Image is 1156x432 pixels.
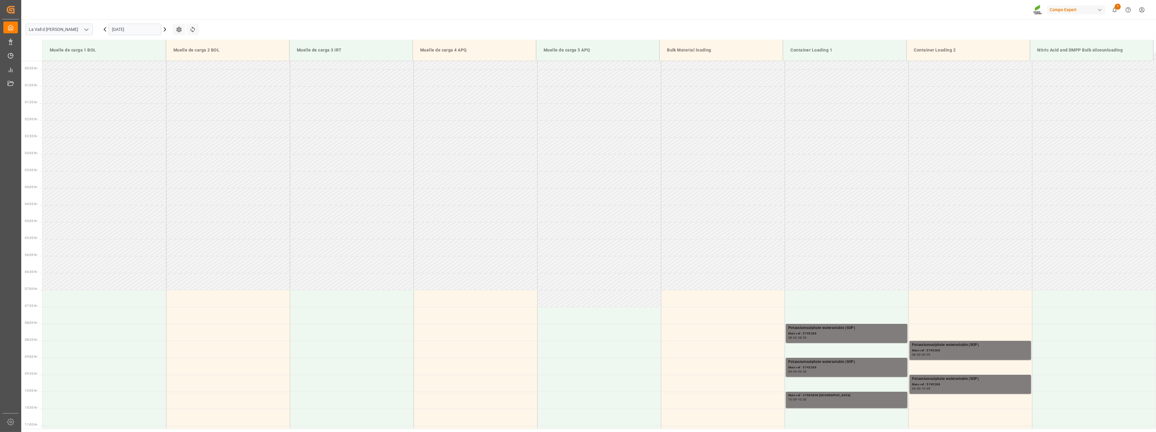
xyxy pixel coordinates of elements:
[418,45,531,56] div: Muelle de carga 4 APQ
[25,185,37,189] span: 04:00 Hr
[912,387,921,390] div: 09:30
[25,355,37,358] span: 09:00 Hr
[294,45,408,56] div: Muelle de carga 3 IRT
[1108,3,1121,17] button: show 1 new notifications
[47,45,161,56] div: Muelle de carga 1 BOL
[25,135,37,138] span: 02:30 Hr
[788,370,797,373] div: 09:00
[541,45,655,56] div: Muelle de carga 5 APQ
[25,84,37,87] span: 01:00 Hr
[797,370,798,373] div: -
[665,45,778,56] div: Bulk Material loading
[921,353,922,356] div: -
[25,101,37,104] span: 01:30 Hr
[788,331,905,336] div: Main ref : 5745288
[788,325,905,331] div: Potassiumsulphate watersoluble (SOP)
[1035,45,1148,56] div: Nitric Acid and DMPP Bulk silosunloading
[912,353,921,356] div: 08:30
[25,270,37,274] span: 06:30 Hr
[788,398,797,401] div: 10:00
[25,321,37,324] span: 08:00 Hr
[25,236,37,240] span: 05:30 Hr
[797,398,798,401] div: -
[25,389,37,392] span: 10:00 Hr
[797,336,798,339] div: -
[788,359,905,365] div: Potassiumsulphate watersoluble (SOP)
[912,348,1029,353] div: Main ref : 5745288
[798,336,807,339] div: 08:35
[109,24,161,35] input: DD.MM.YYYY
[912,45,1025,56] div: Container Loading 2
[912,382,1029,387] div: Main ref : 5745288
[25,168,37,172] span: 03:30 Hr
[25,287,37,291] span: 07:00 Hr
[82,25,91,34] button: open menu
[788,336,797,339] div: 08:00
[1121,3,1135,17] button: Help Center
[788,393,905,398] div: Main ref : 47589808 [GEOGRAPHIC_DATA]
[25,24,93,35] input: Type to search/select
[922,353,930,356] div: 09:05
[788,365,905,370] div: Main ref : 5745288
[912,376,1029,382] div: Potassiumsulphate watersoluble (SOP)
[25,67,37,70] span: 00:30 Hr
[788,45,901,56] div: Container Loading 1
[798,398,807,401] div: 10:30
[798,370,807,373] div: 09:35
[25,118,37,121] span: 02:00 Hr
[912,342,1029,348] div: Potassiumsulphate watersoluble (SOP)
[25,253,37,257] span: 06:00 Hr
[25,151,37,155] span: 03:00 Hr
[25,338,37,341] span: 08:30 Hr
[1047,4,1108,15] button: Compo Expert
[1047,5,1105,14] div: Compo Expert
[25,219,37,223] span: 05:00 Hr
[25,202,37,206] span: 04:30 Hr
[171,45,284,56] div: Muelle de carga 2 BOL
[25,304,37,307] span: 07:30 Hr
[25,406,37,409] span: 10:30 Hr
[25,372,37,375] span: 09:30 Hr
[25,423,37,426] span: 11:00 Hr
[921,387,922,390] div: -
[1033,5,1043,15] img: Screenshot%202023-09-29%20at%2010.02.21.png_1712312052.png
[1115,4,1121,10] span: 1
[922,387,930,390] div: 10:05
